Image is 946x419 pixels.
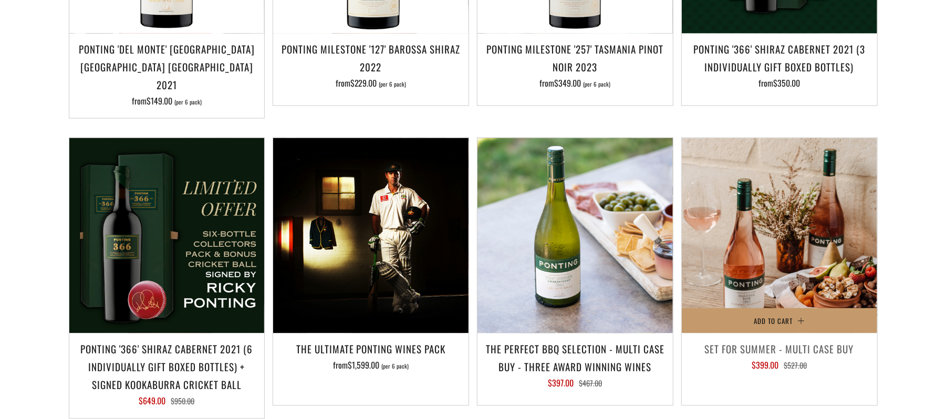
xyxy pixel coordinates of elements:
[75,40,259,94] h3: Ponting 'Del Monte' [GEOGRAPHIC_DATA] [GEOGRAPHIC_DATA] [GEOGRAPHIC_DATA] 2021
[682,40,877,92] a: Ponting '366' Shiraz Cabernet 2021 (3 individually gift boxed bottles) from$350.00
[483,40,668,76] h3: Ponting Milestone '257' Tasmania Pinot Noir 2023
[381,363,409,369] span: (per 6 pack)
[147,95,172,107] span: $149.00
[132,95,202,107] span: from
[687,340,872,358] h3: Set For Summer - Multi Case Buy
[784,360,807,371] span: $527.00
[754,316,793,326] span: Add to Cart
[379,81,407,87] span: (per 6 pack)
[69,40,265,106] a: Ponting 'Del Monte' [GEOGRAPHIC_DATA] [GEOGRAPHIC_DATA] [GEOGRAPHIC_DATA] 2021 from$149.00 (per 6...
[350,77,377,89] span: $229.00
[273,40,469,92] a: Ponting Milestone '127' Barossa Shiraz 2022 from$229.00 (per 6 pack)
[477,340,673,392] a: The perfect BBQ selection - MULTI CASE BUY - Three award winning wines $397.00 $467.00
[682,308,877,333] button: Add to Cart
[583,81,610,87] span: (per 6 pack)
[69,340,265,405] a: Ponting '366' Shiraz Cabernet 2021 (6 individually gift boxed bottles) + SIGNED KOOKABURRA CRICKE...
[539,77,610,89] span: from
[273,340,469,392] a: The Ultimate Ponting Wines Pack from$1,599.00 (per 6 pack)
[548,376,574,389] span: $397.00
[682,340,877,392] a: Set For Summer - Multi Case Buy $399.00 $527.00
[477,40,673,92] a: Ponting Milestone '257' Tasmania Pinot Noir 2023 from$349.00 (per 6 pack)
[752,359,778,371] span: $399.00
[483,340,668,375] h3: The perfect BBQ selection - MULTI CASE BUY - Three award winning wines
[687,40,872,76] h3: Ponting '366' Shiraz Cabernet 2021 (3 individually gift boxed bottles)
[139,394,165,407] span: $649.00
[336,77,407,89] span: from
[278,340,463,358] h3: The Ultimate Ponting Wines Pack
[333,359,409,371] span: from
[75,340,259,394] h3: Ponting '366' Shiraz Cabernet 2021 (6 individually gift boxed bottles) + SIGNED KOOKABURRA CRICKE...
[278,40,463,76] h3: Ponting Milestone '127' Barossa Shiraz 2022
[554,77,581,89] span: $349.00
[773,77,800,89] span: $350.00
[174,99,202,105] span: (per 6 pack)
[171,395,194,406] span: $950.00
[579,378,602,389] span: $467.00
[758,77,800,89] span: from
[348,359,379,371] span: $1,599.00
